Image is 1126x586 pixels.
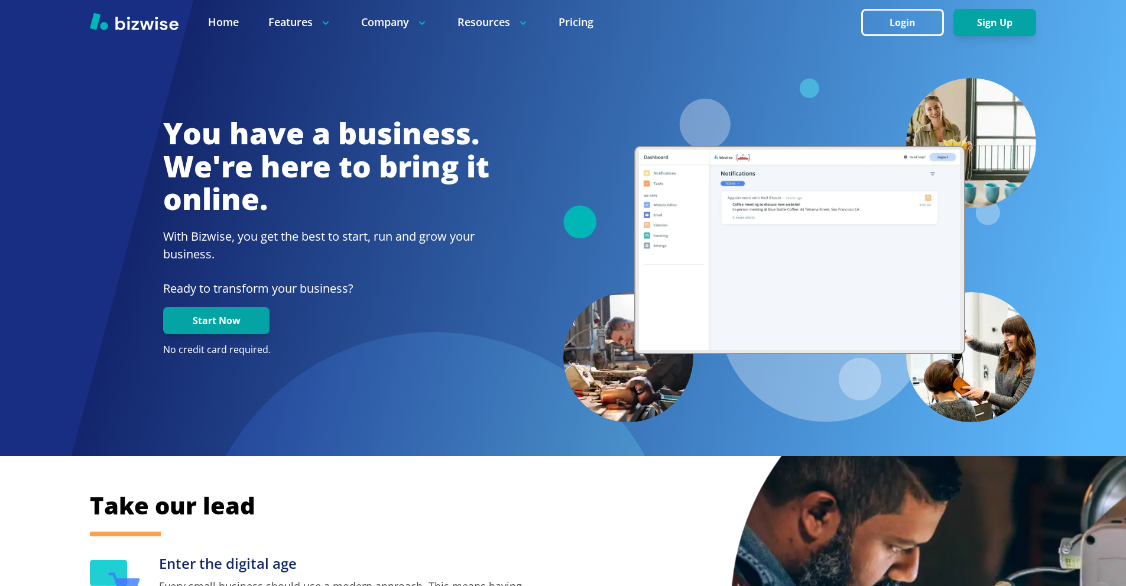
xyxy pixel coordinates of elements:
[953,17,1036,28] a: Sign Up
[163,117,489,216] h1: You have a business. We're here to bring it online.
[953,9,1036,36] button: Sign Up
[163,228,489,263] h2: With Bizwise, you get the best to start, run and grow your business.
[163,280,489,297] p: Ready to transform your business?
[457,15,529,30] p: Resources
[861,9,944,36] button: Login
[163,315,270,326] a: Start Now
[163,344,489,357] p: No credit card required.
[159,554,533,574] h3: Enter the digital age
[268,15,332,30] p: Features
[90,490,976,522] h2: Take our lead
[208,15,239,30] a: Home
[861,17,953,28] a: Login
[361,15,428,30] p: Company
[163,307,270,334] button: Start Now
[90,12,179,30] img: Bizwise Logo
[559,15,593,30] a: Pricing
